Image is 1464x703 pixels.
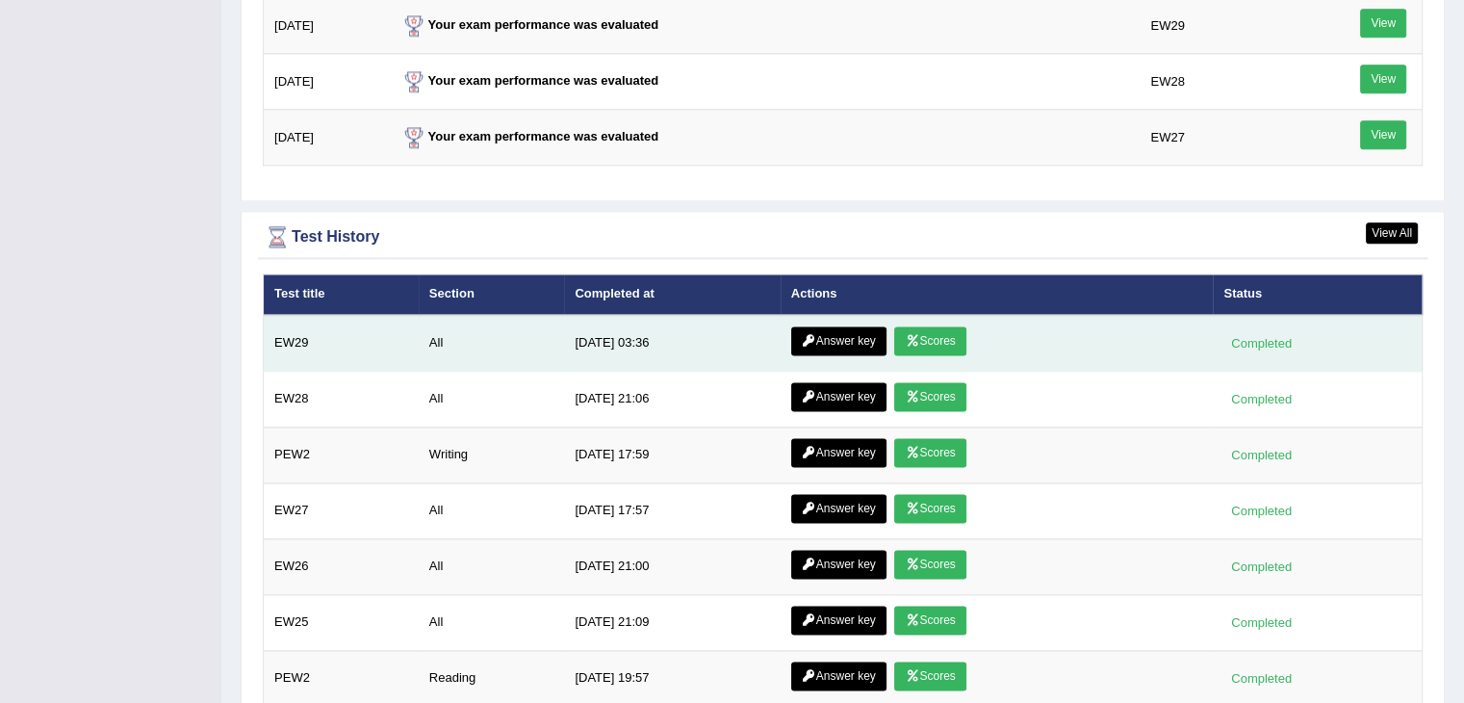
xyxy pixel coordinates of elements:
div: Completed [1223,333,1298,353]
strong: Your exam performance was evaluated [399,129,659,143]
td: EW25 [264,594,419,650]
a: Answer key [791,382,886,411]
td: EW26 [264,538,419,594]
a: Answer key [791,550,886,579]
a: Answer key [791,326,886,355]
td: PEW2 [264,427,419,482]
a: Scores [894,438,965,467]
td: [DATE] 21:06 [564,371,780,427]
a: Answer key [791,662,886,690]
a: View [1360,65,1406,93]
td: All [419,538,565,594]
td: [DATE] 21:00 [564,538,780,594]
td: [DATE] 03:36 [564,315,780,372]
strong: Your exam performance was evaluated [399,73,659,88]
th: Status [1213,274,1422,315]
a: Answer key [791,438,886,467]
a: Scores [894,662,965,690]
td: [DATE] [264,54,389,110]
div: Completed [1223,612,1298,633]
td: All [419,482,565,538]
th: Section [419,274,565,315]
td: Writing [419,427,565,482]
a: Scores [894,494,965,523]
td: All [419,594,565,650]
a: View [1360,9,1406,38]
td: [DATE] 21:09 [564,594,780,650]
td: [DATE] 17:59 [564,427,780,482]
a: Scores [894,326,965,355]
a: Scores [894,382,965,411]
div: Completed [1223,557,1298,577]
td: All [419,371,565,427]
td: EW29 [264,315,419,372]
th: Test title [264,274,419,315]
a: Scores [894,550,965,579]
td: EW27 [264,482,419,538]
a: View [1360,120,1406,149]
a: Answer key [791,606,886,635]
a: View All [1366,222,1418,244]
a: Answer key [791,494,886,523]
div: Completed [1223,668,1298,689]
div: Completed [1223,501,1298,521]
div: Completed [1223,389,1298,409]
strong: Your exam performance was evaluated [399,17,659,32]
td: All [419,315,565,372]
td: [DATE] [264,110,389,166]
div: Test History [263,222,1423,251]
td: EW27 [1140,110,1306,166]
div: Completed [1223,445,1298,465]
td: EW28 [264,371,419,427]
a: Scores [894,606,965,635]
th: Completed at [564,274,780,315]
td: [DATE] 17:57 [564,482,780,538]
th: Actions [781,274,1214,315]
td: EW28 [1140,54,1306,110]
